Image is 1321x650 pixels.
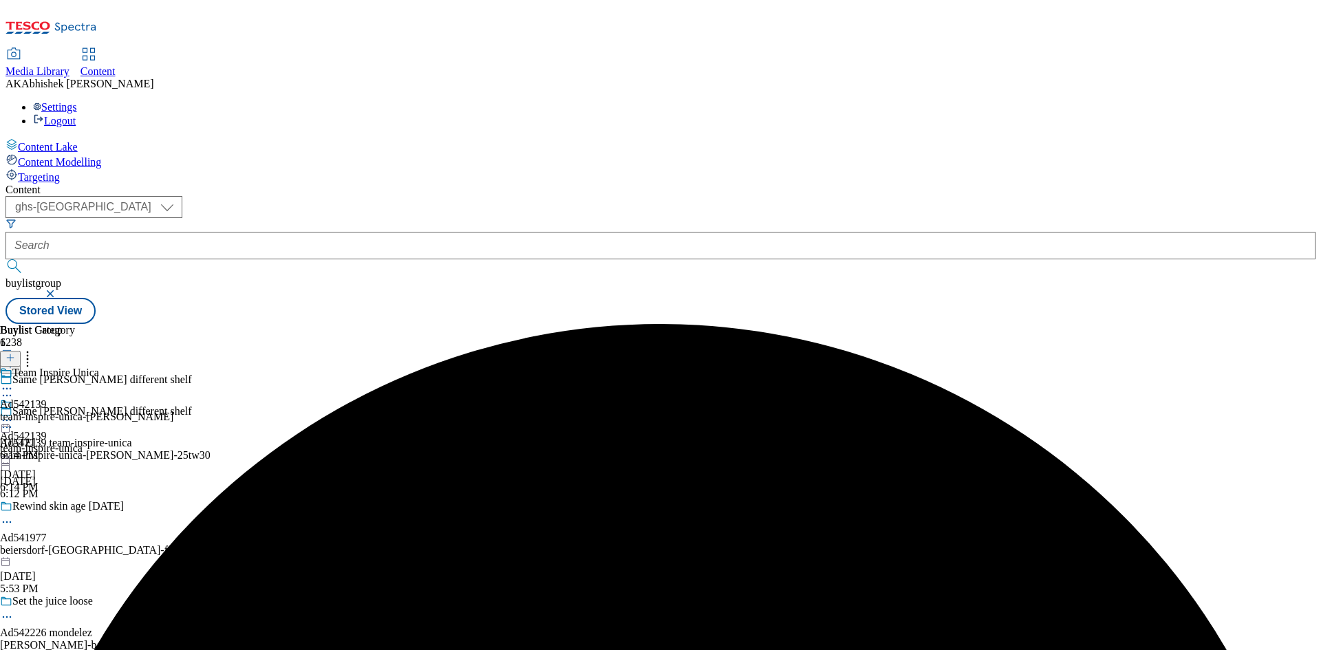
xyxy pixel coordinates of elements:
[6,78,21,89] span: AK
[6,298,96,324] button: Stored View
[6,138,1315,153] a: Content Lake
[6,277,61,289] span: buylistgroup
[80,49,116,78] a: Content
[6,169,1315,184] a: Targeting
[6,218,17,229] svg: Search Filters
[12,367,99,379] div: Team Inspire Unica
[18,141,78,153] span: Content Lake
[33,101,77,113] a: Settings
[6,65,69,77] span: Media Library
[33,115,76,127] a: Logout
[6,49,69,78] a: Media Library
[6,153,1315,169] a: Content Modelling
[12,500,124,512] div: Rewind skin age [DATE]
[18,171,60,183] span: Targeting
[80,65,116,77] span: Content
[12,595,93,607] div: Set the juice loose
[6,184,1315,196] div: Content
[18,156,101,168] span: Content Modelling
[12,373,192,386] div: Same [PERSON_NAME] different shelf
[12,405,192,418] div: Same [PERSON_NAME] different shelf
[6,232,1315,259] input: Search
[21,78,153,89] span: Abhishek [PERSON_NAME]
